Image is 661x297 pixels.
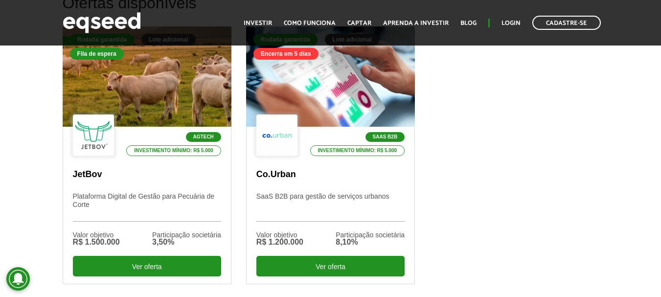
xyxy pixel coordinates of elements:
a: Investir [244,20,272,26]
div: Participação societária [152,231,221,238]
a: Aprenda a investir [383,20,449,26]
p: Plataforma Digital de Gestão para Pecuária de Corte [73,192,221,222]
div: Valor objetivo [73,231,120,238]
p: Agtech [186,132,221,142]
p: SaaS B2B [365,132,405,142]
div: R$ 1.200.000 [256,238,303,246]
img: EqSeed [63,10,141,36]
div: Ver oferta [73,256,221,276]
div: Fila de espera [70,48,124,60]
a: Fila de espera Rodada garantida Lote adicional Fila de espera Agtech Investimento mínimo: R$ 5.00... [63,26,231,284]
a: Rodada garantida Lote adicional Encerra em 5 dias SaaS B2B Investimento mínimo: R$ 5.000 Co.Urban... [246,26,415,284]
p: Investimento mínimo: R$ 5.000 [310,145,405,156]
div: Valor objetivo [256,231,303,238]
div: 3,50% [152,238,221,246]
a: Cadastre-se [532,16,601,30]
a: Captar [347,20,371,26]
div: R$ 1.500.000 [73,238,120,246]
a: Como funciona [284,20,336,26]
p: Investimento mínimo: R$ 5.000 [126,145,221,156]
div: Participação societária [336,231,405,238]
p: SaaS B2B para gestão de serviços urbanos [256,192,405,222]
a: Blog [460,20,477,26]
div: Encerra em 5 dias [253,48,319,60]
p: Co.Urban [256,169,405,180]
div: Ver oferta [256,256,405,276]
a: Login [501,20,521,26]
p: JetBov [73,169,221,180]
div: 8,10% [336,238,405,246]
